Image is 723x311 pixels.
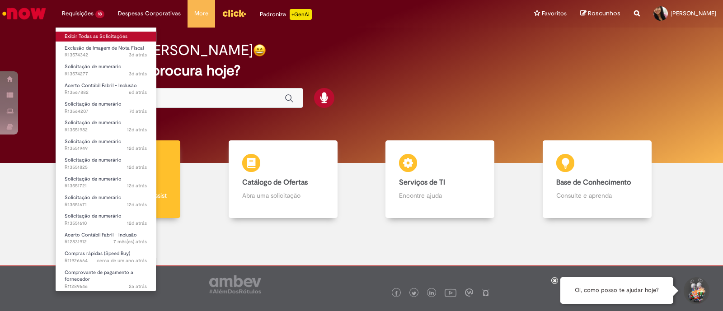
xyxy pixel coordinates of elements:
[519,140,676,218] a: Base de Conhecimento Consulte e aprenda
[65,220,147,227] span: R13551610
[412,291,416,296] img: logo_footer_twitter.png
[65,89,147,96] span: R13567882
[56,268,156,287] a: Aberto R11289646 : Comprovante de pagamento a fornecedor
[65,250,130,257] span: Compras rápidas (Speed Buy)
[671,9,716,17] span: [PERSON_NAME]
[129,283,147,290] time: 25/03/2024 14:11:08
[127,220,147,227] span: 12d atrás
[222,6,246,20] img: click_logo_yellow_360x200.png
[56,137,156,153] a: Aberto R13551949 : Solicitação de numerário
[127,145,147,152] time: 19/09/2025 17:30:43
[95,10,104,18] span: 18
[129,51,147,58] time: 28/09/2025 22:04:37
[129,108,147,115] time: 24/09/2025 16:53:11
[56,32,156,42] a: Exibir Todas as Solicitações
[65,238,147,246] span: R12831912
[482,288,490,297] img: logo_footer_naosei.png
[65,45,144,51] span: Exclusão de Imagem de Nota Fiscal
[127,145,147,152] span: 12d atrás
[242,178,308,187] b: Catálogo de Ofertas
[56,118,156,135] a: Aberto R13551982 : Solicitação de numerário
[62,9,94,18] span: Requisições
[65,157,122,163] span: Solicitação de numerário
[47,140,205,218] a: Tirar dúvidas Tirar dúvidas com Lupi Assist e Gen Ai
[127,126,147,133] span: 12d atrás
[56,230,156,247] a: Aberto R12831912 : Acerto Contábil Fabril - Inclusão
[399,178,445,187] b: Serviços de TI
[56,290,156,307] a: Aberto R10306164 : Acerto Contábil Fabril - Inclusão
[542,9,567,18] span: Favoritos
[70,42,253,58] h2: Boa tarde, [PERSON_NAME]
[127,220,147,227] time: 19/09/2025 16:21:47
[253,44,266,57] img: happy-face.png
[127,164,147,171] time: 19/09/2025 17:01:41
[65,269,133,283] span: Comprovante de pagamento a fornecedor
[127,182,147,189] span: 12d atrás
[65,101,122,107] span: Solicitação de numerário
[56,249,156,265] a: Aberto R11926664 : Compras rápidas (Speed Buy)
[65,63,122,70] span: Solicitação de numerário
[97,257,147,264] time: 26/08/2024 21:57:37
[129,89,147,96] time: 25/09/2025 16:36:06
[65,108,147,115] span: R13564207
[205,140,362,218] a: Catálogo de Ofertas Abra uma solicitação
[56,155,156,172] a: Aberto R13551825 : Solicitação de numerário
[65,138,122,145] span: Solicitação de numerário
[129,70,147,77] span: 3d atrás
[209,275,261,293] img: logo_footer_ambev_rotulo_gray.png
[556,191,638,200] p: Consulte e aprenda
[118,9,181,18] span: Despesas Corporativas
[65,119,122,126] span: Solicitação de numerário
[56,62,156,79] a: Aberto R13574277 : Solicitação de numerário
[127,182,147,189] time: 19/09/2025 16:40:01
[65,283,147,290] span: R11289646
[65,182,147,190] span: R13551721
[1,5,47,23] img: ServiceNow
[113,238,147,245] time: 19/03/2025 17:28:57
[56,81,156,97] a: Aberto R13567882 : Acerto Contábil Fabril - Inclusão
[65,213,122,219] span: Solicitação de numerário
[127,164,147,171] span: 12d atrás
[129,70,147,77] time: 28/09/2025 20:25:26
[70,63,653,79] h2: O que você procura hoje?
[127,201,147,208] span: 12d atrás
[290,9,312,20] p: +GenAi
[260,9,312,20] div: Padroniza
[361,140,519,218] a: Serviços de TI Encontre ajuda
[399,191,481,200] p: Encontre ajuda
[56,174,156,191] a: Aberto R13551721 : Solicitação de numerário
[129,89,147,96] span: 6d atrás
[127,126,147,133] time: 19/09/2025 17:38:53
[394,291,399,296] img: logo_footer_facebook.png
[56,211,156,228] a: Aberto R13551610 : Solicitação de numerário
[65,82,137,89] span: Acerto Contábil Fabril - Inclusão
[65,201,147,209] span: R13551671
[55,27,156,292] ul: Requisições
[56,193,156,209] a: Aberto R13551671 : Solicitação de numerário
[465,288,473,297] img: logo_footer_workplace.png
[65,257,147,265] span: R11926664
[65,232,137,238] span: Acerto Contábil Fabril - Inclusão
[65,126,147,134] span: R13551982
[588,9,620,18] span: Rascunhos
[242,191,324,200] p: Abra uma solicitação
[580,9,620,18] a: Rascunhos
[556,178,631,187] b: Base de Conhecimento
[65,194,122,201] span: Solicitação de numerário
[445,287,456,298] img: logo_footer_youtube.png
[65,164,147,171] span: R13551825
[56,43,156,60] a: Aberto R13574342 : Exclusão de Imagem de Nota Fiscal
[56,99,156,116] a: Aberto R13564207 : Solicitação de numerário
[429,291,434,296] img: logo_footer_linkedin.png
[129,51,147,58] span: 3d atrás
[127,201,147,208] time: 19/09/2025 16:32:19
[194,9,208,18] span: More
[97,257,147,264] span: cerca de um ano atrás
[129,283,147,290] span: 2a atrás
[129,108,147,115] span: 7d atrás
[682,277,709,304] button: Iniciar Conversa de Suporte
[113,238,147,245] span: 7 mês(es) atrás
[65,145,147,152] span: R13551949
[65,70,147,78] span: R13574277
[65,51,147,59] span: R13574342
